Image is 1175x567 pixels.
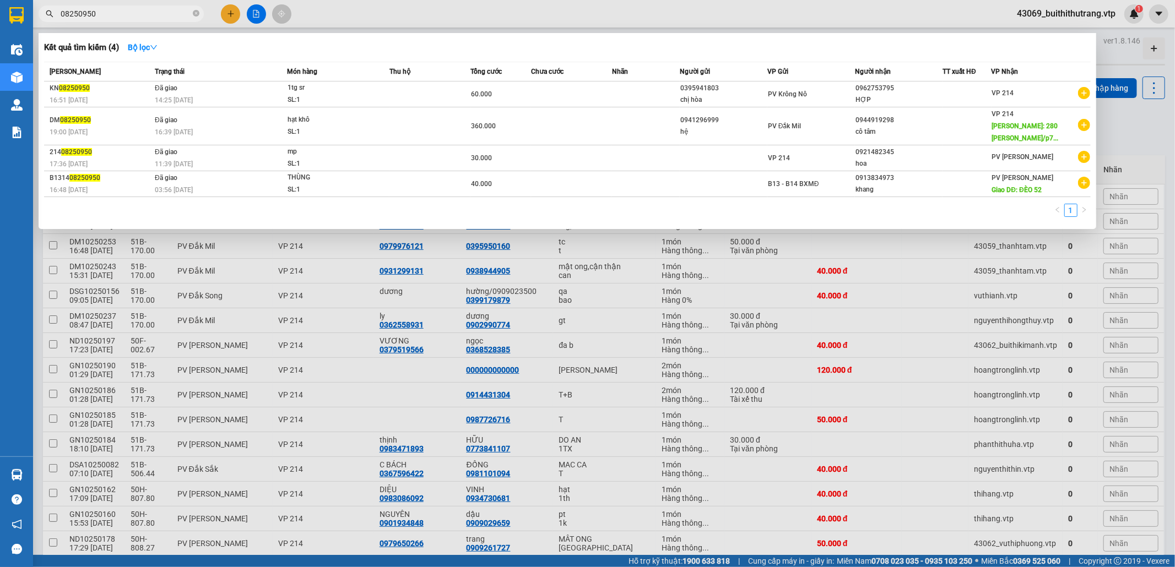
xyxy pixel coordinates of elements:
img: warehouse-icon [11,99,23,111]
span: Đã giao [155,84,177,92]
span: Đã giao [155,148,177,156]
span: 16:48 [DATE] [50,186,88,194]
span: VP 214 [992,110,1014,118]
div: THÙNG [288,172,370,184]
span: left [1054,206,1061,213]
div: 0962753795 [855,83,942,94]
span: TT xuất HĐ [943,68,976,75]
span: PV [PERSON_NAME] [992,153,1054,161]
div: SL: 1 [288,158,370,170]
span: [PERSON_NAME] [50,68,101,75]
div: 0395941803 [680,83,767,94]
span: 11:39 [DATE] [155,160,193,168]
span: PV Đắk Mil [768,122,802,130]
div: DM [50,115,151,126]
span: plus-circle [1078,177,1090,189]
span: plus-circle [1078,119,1090,131]
div: SL: 1 [288,126,370,138]
span: Trạng thái [155,68,185,75]
button: right [1077,204,1091,217]
li: Next Page [1077,204,1091,217]
span: Đã giao [155,174,177,182]
span: plus-circle [1078,87,1090,99]
span: 16:39 [DATE] [155,128,193,136]
div: SL: 1 [288,94,370,106]
div: 0921482345 [855,146,942,158]
span: down [150,43,158,51]
div: B1314 [50,172,151,184]
span: search [46,10,53,18]
div: chị hòa [680,94,767,106]
span: [PERSON_NAME]: 280 [PERSON_NAME]/p7... [992,122,1059,142]
img: warehouse-icon [11,469,23,481]
div: 214 [50,146,151,158]
li: 1 [1064,204,1077,217]
span: Người nhận [855,68,891,75]
span: 17:36 [DATE] [50,160,88,168]
div: cô tâm [855,126,942,138]
span: question-circle [12,494,22,505]
li: Previous Page [1051,204,1064,217]
span: 60.000 [471,90,492,98]
span: Người gửi [680,68,710,75]
div: 1tg sr [288,82,370,94]
span: VP 214 [992,89,1014,97]
div: 0941296999 [680,115,767,126]
div: hoa [855,158,942,170]
span: 360.000 [471,122,496,130]
img: warehouse-icon [11,72,23,83]
div: 0944919298 [855,115,942,126]
div: 0913834973 [855,172,942,184]
div: hạt khô [288,114,370,126]
button: Bộ lọcdown [119,39,166,56]
span: Chưa cước [531,68,564,75]
div: hệ [680,126,767,138]
span: message [12,544,22,554]
span: right [1081,206,1087,213]
span: 08250950 [69,174,100,182]
span: plus-circle [1078,151,1090,163]
span: B13 - B14 BXMĐ [768,180,819,188]
button: left [1051,204,1064,217]
span: 19:00 [DATE] [50,128,88,136]
span: 03:56 [DATE] [155,186,193,194]
span: VP 214 [768,154,790,162]
h3: Kết quả tìm kiếm ( 4 ) [44,42,119,53]
span: notification [12,519,22,530]
a: 1 [1065,204,1077,216]
div: khang [855,184,942,195]
span: Tổng cước [470,68,502,75]
span: PV Krông Nô [768,90,807,98]
span: VP Nhận [992,68,1019,75]
input: Tìm tên, số ĐT hoặc mã đơn [61,8,191,20]
span: Giao DĐ: ĐÈO 52 [992,186,1042,194]
span: 30.000 [471,154,492,162]
strong: Bộ lọc [128,43,158,52]
span: Món hàng [287,68,317,75]
span: PV [PERSON_NAME] [992,174,1054,182]
span: Đã giao [155,116,177,124]
span: Nhãn [612,68,628,75]
span: 08250950 [60,116,91,124]
span: close-circle [193,10,199,17]
span: Thu hộ [389,68,410,75]
img: solution-icon [11,127,23,138]
img: warehouse-icon [11,44,23,56]
span: close-circle [193,9,199,19]
div: HỢP [855,94,942,106]
span: 16:51 [DATE] [50,96,88,104]
span: 40.000 [471,180,492,188]
span: 08250950 [61,148,92,156]
span: 08250950 [59,84,90,92]
div: mp [288,146,370,158]
div: SL: 1 [288,184,370,196]
div: KN [50,83,151,94]
span: 14:25 [DATE] [155,96,193,104]
span: VP Gửi [767,68,788,75]
img: logo-vxr [9,7,24,24]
